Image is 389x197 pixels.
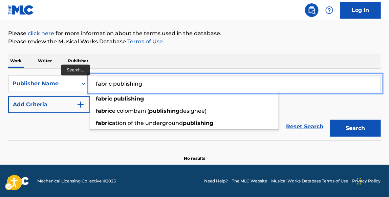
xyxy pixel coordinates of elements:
[308,6,316,14] img: search
[37,178,116,184] span: Mechanical Licensing Collective © 2025
[90,117,279,129] li: fabrication of the undergroundpublishing
[8,54,24,68] p: Work
[8,29,381,38] p: Please for more information about the terms used in the database.
[8,96,90,113] button: Add Criteria
[204,178,228,184] a: Need Help?
[28,30,54,37] a: Music industry terminology | mechanical licensing collective
[113,95,144,102] strong: publishing
[36,54,54,68] p: Writer
[355,165,389,197] iframe: Hubspot Iframe
[232,178,267,184] a: The MLC Website
[96,108,112,114] strong: fabric
[8,177,29,185] img: logo
[90,93,279,105] li: fabricpublishing
[77,101,85,109] img: 9d2ae6d4665cec9f34b9.svg
[8,75,381,140] form: Search Form
[8,5,34,15] img: MLC Logo
[112,120,183,126] span: ation of the underground
[13,80,73,88] div: Publisher Name
[283,119,327,134] a: Reset Search
[184,147,205,161] p: No results
[330,120,381,137] button: Search
[8,38,381,46] p: Please review the Musical Works Database
[90,105,279,117] li: fabrice colombani (publishingdesignee)
[355,165,389,197] div: Chat Widget
[183,120,213,126] strong: publishing
[96,120,112,126] strong: fabric
[112,108,149,114] span: e colombani (
[66,54,90,68] p: Publisher
[149,108,179,114] strong: publishing
[126,38,163,45] a: Terms of Use
[90,75,381,92] input: Search...
[357,171,361,192] div: Drag
[179,108,207,114] span: designee)
[325,6,333,14] img: help
[352,178,381,184] a: Privacy Policy
[340,2,381,19] a: Log In
[271,178,348,184] a: Musical Works Database Terms of Use
[96,95,112,102] strong: fabric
